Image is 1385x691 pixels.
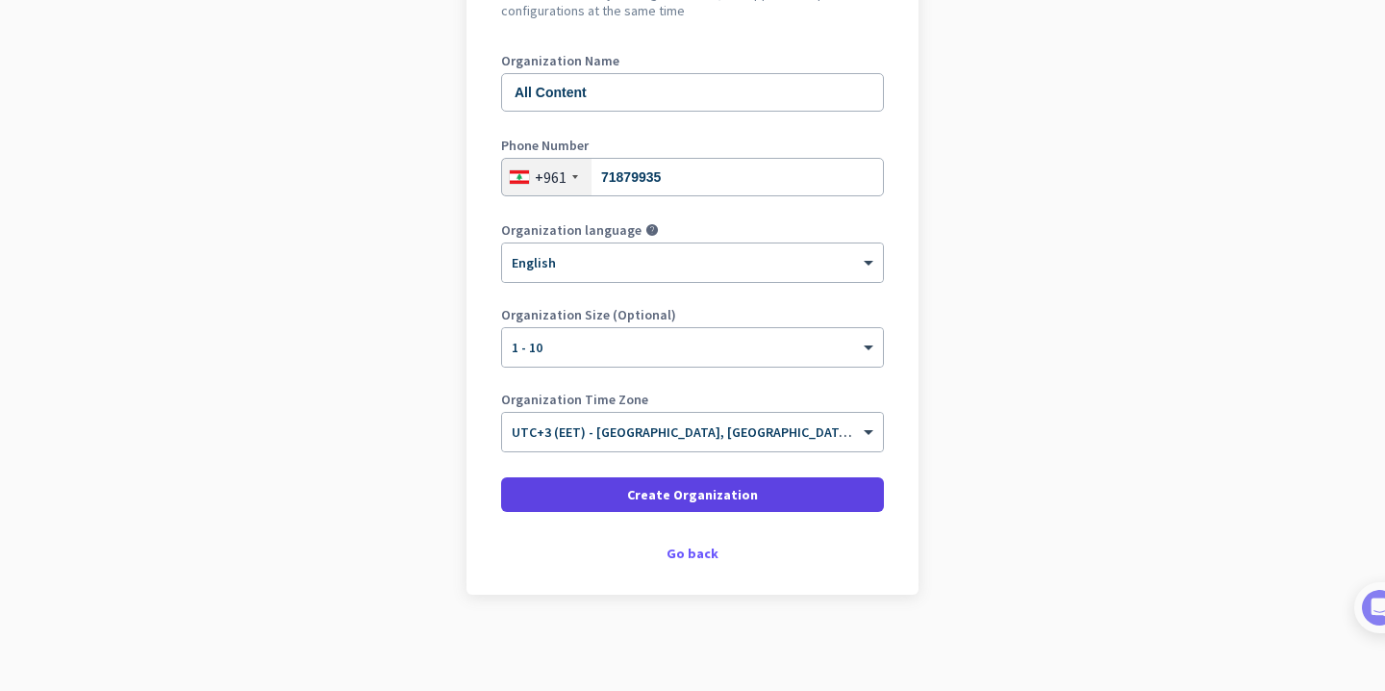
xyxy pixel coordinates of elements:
input: 1 123 456 [501,158,884,196]
label: Phone Number [501,139,884,152]
div: Go back [501,547,884,560]
span: Create Organization [627,485,758,504]
input: What is the name of your organization? [501,73,884,112]
button: Create Organization [501,477,884,512]
label: Organization Size (Optional) [501,308,884,321]
i: help [645,223,659,237]
label: Organization Time Zone [501,393,884,406]
label: Organization Name [501,54,884,67]
div: +961 [535,167,567,187]
label: Organization language [501,223,642,237]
